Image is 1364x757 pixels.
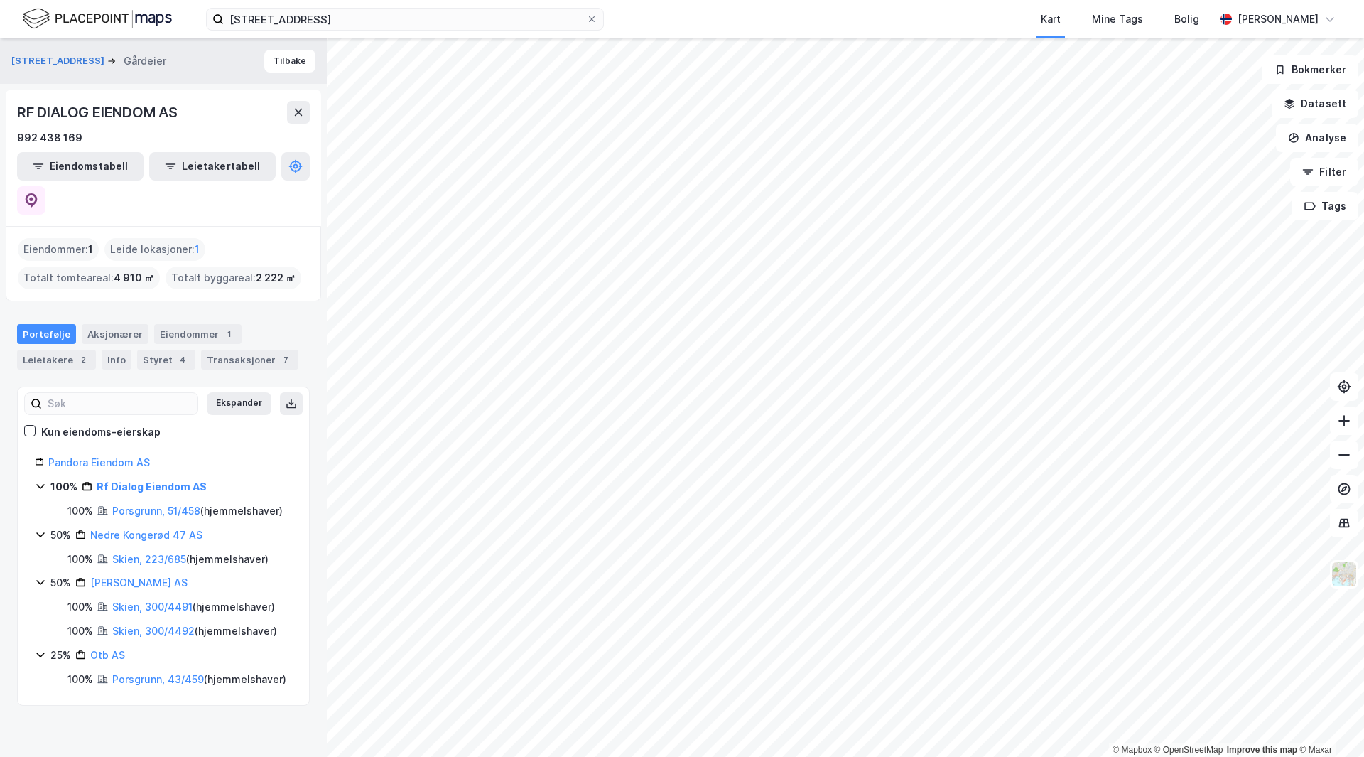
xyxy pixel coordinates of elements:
[67,623,93,640] div: 100%
[1154,745,1223,755] a: OpenStreetMap
[112,553,186,565] a: Skien, 223/685
[222,327,236,341] div: 1
[48,456,150,468] a: Pandora Eiendom AS
[175,353,190,367] div: 4
[149,152,276,181] button: Leietakertabell
[17,129,82,146] div: 992 438 169
[114,269,154,286] span: 4 910 ㎡
[1041,11,1061,28] div: Kart
[112,598,275,616] div: ( hjemmelshaver )
[112,623,277,640] div: ( hjemmelshaver )
[90,529,202,541] a: Nedre Kongerød 47 AS
[1113,745,1152,755] a: Mapbox
[90,576,188,589] a: [PERSON_NAME] AS
[67,671,93,688] div: 100%
[50,647,71,664] div: 25%
[17,152,144,181] button: Eiendomstabell
[1262,55,1358,84] button: Bokmerker
[67,503,93,520] div: 100%
[76,353,90,367] div: 2
[104,238,205,261] div: Leide lokasjoner :
[278,353,293,367] div: 7
[1290,158,1358,186] button: Filter
[102,350,131,370] div: Info
[41,424,161,441] div: Kun eiendoms-eierskap
[112,503,283,520] div: ( hjemmelshaver )
[17,324,76,344] div: Portefølje
[112,551,269,568] div: ( hjemmelshaver )
[1238,11,1319,28] div: [PERSON_NAME]
[1227,745,1297,755] a: Improve this map
[137,350,195,370] div: Styret
[112,505,200,517] a: Porsgrunn, 51/458
[18,267,160,289] div: Totalt tomteareal :
[1092,11,1143,28] div: Mine Tags
[154,324,242,344] div: Eiendommer
[50,478,77,495] div: 100%
[50,574,71,591] div: 50%
[97,480,207,493] a: Rf Dialog Eiendom AS
[1174,11,1199,28] div: Bolig
[207,392,271,415] button: Ekspander
[67,551,93,568] div: 100%
[50,527,71,544] div: 50%
[11,54,107,68] button: [STREET_ADDRESS]
[1293,689,1364,757] div: Kontrollprogram for chat
[1292,192,1358,220] button: Tags
[112,601,193,613] a: Skien, 300/4491
[67,598,93,616] div: 100%
[17,101,180,124] div: RF DIALOG EIENDOM AS
[90,649,125,661] a: Otb AS
[112,625,195,637] a: Skien, 300/4492
[256,269,296,286] span: 2 222 ㎡
[166,267,301,289] div: Totalt byggareal :
[201,350,298,370] div: Transaksjoner
[23,6,172,31] img: logo.f888ab2527a4732fd821a326f86c7f29.svg
[1293,689,1364,757] iframe: Chat Widget
[195,241,200,258] span: 1
[1331,561,1358,588] img: Z
[124,53,166,70] div: Gårdeier
[264,50,315,73] button: Tilbake
[18,238,99,261] div: Eiendommer :
[1276,124,1358,152] button: Analyse
[1272,90,1358,118] button: Datasett
[42,393,197,414] input: Søk
[112,673,204,685] a: Porsgrunn, 43/459
[224,9,586,30] input: Søk på adresse, matrikkel, gårdeiere, leietakere eller personer
[112,671,286,688] div: ( hjemmelshaver )
[82,324,148,344] div: Aksjonærer
[17,350,96,370] div: Leietakere
[88,241,93,258] span: 1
